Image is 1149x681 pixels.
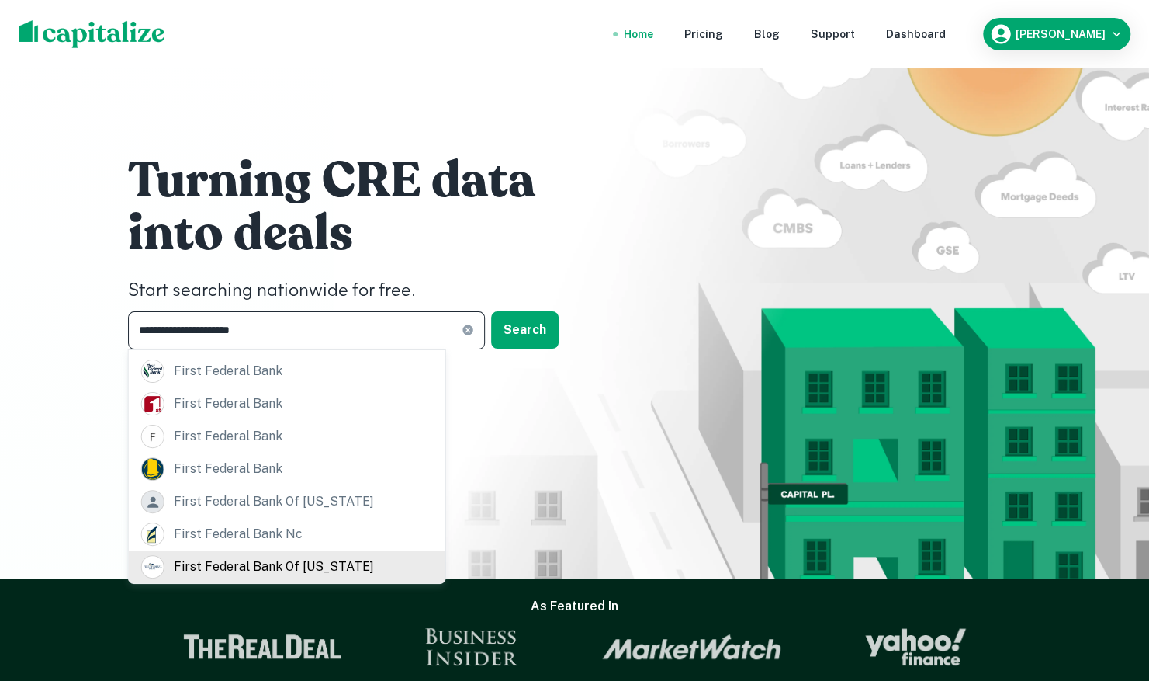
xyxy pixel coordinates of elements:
[624,26,653,43] a: Home
[865,628,966,665] img: Yahoo Finance
[142,523,164,545] img: picture
[174,555,374,579] div: first federal bank of [US_STATE]
[128,150,594,212] h1: Turning CRE data
[684,26,723,43] a: Pricing
[174,523,303,546] div: first federal bank nc
[142,426,164,447] img: ffbh.com.png
[142,458,164,480] img: picture
[425,628,518,665] img: Business Insider
[129,485,445,518] a: first federal bank of [US_STATE]
[19,20,165,48] img: capitalize-logo.png
[1016,29,1106,40] h6: [PERSON_NAME]
[142,556,164,578] img: picture
[174,457,282,481] div: first federal bank
[129,387,445,420] a: first federal bank
[602,634,781,660] img: Market Watch
[129,551,445,583] a: first federal bank of [US_STATE]
[754,26,780,43] a: Blog
[886,26,946,43] a: Dashboard
[174,360,282,383] div: first federal bank
[174,425,282,448] div: first federal bank
[983,18,1130,50] button: [PERSON_NAME]
[129,355,445,387] a: first federal bank
[811,26,855,43] a: Support
[129,518,445,551] a: first federal bank nc
[174,392,282,415] div: first federal bank
[1071,557,1149,631] iframe: Chat Widget
[491,311,559,349] button: Search
[129,453,445,485] a: first federal bank
[128,203,594,265] h1: into deals
[183,634,341,659] img: The Real Deal
[142,360,164,382] img: picture
[129,420,445,453] a: first federal bank
[174,490,374,513] div: first federal bank of [US_STATE]
[531,597,618,616] h6: As Featured In
[142,393,164,415] img: picture
[128,277,594,305] h4: Start searching nationwide for free.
